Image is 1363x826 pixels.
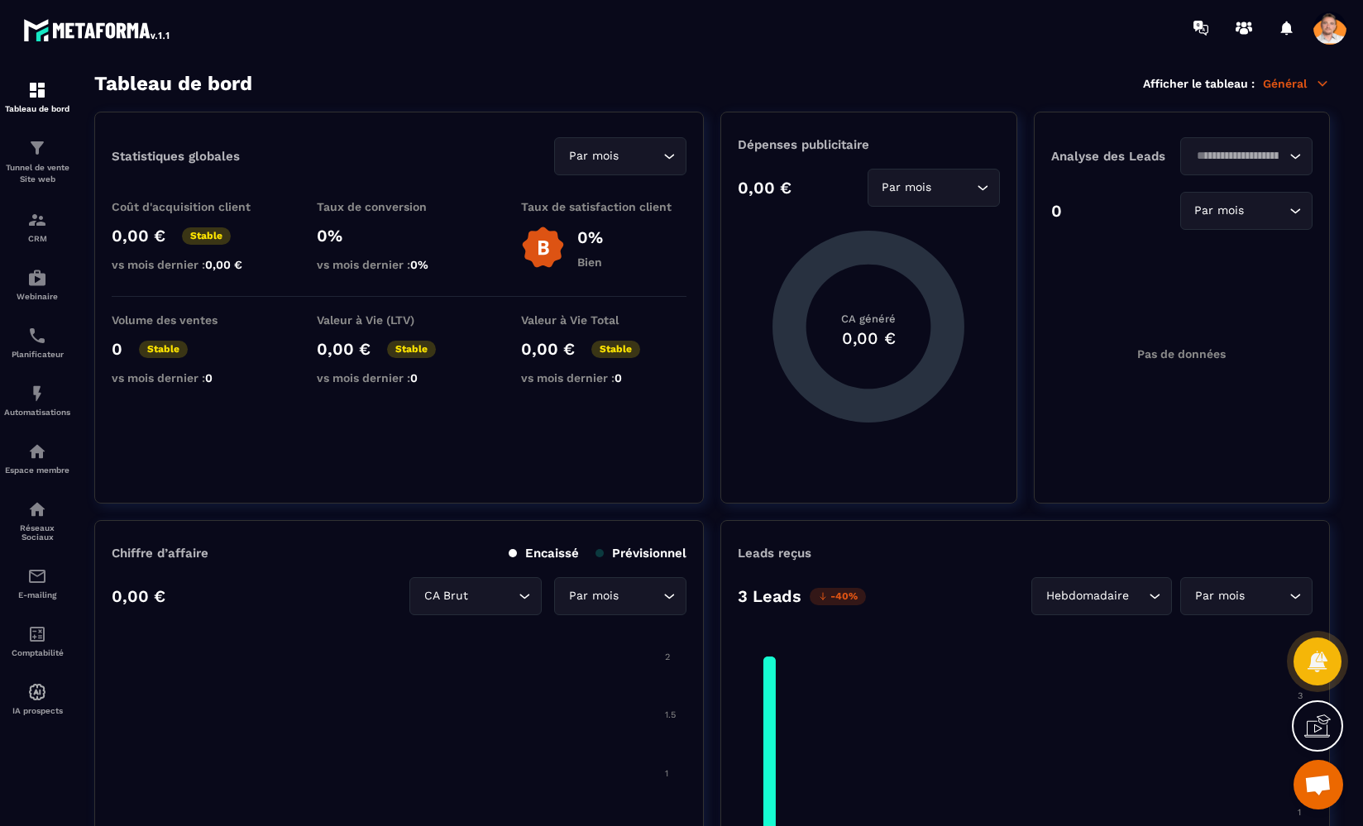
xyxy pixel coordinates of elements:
p: Stable [182,227,231,245]
a: emailemailE-mailing [4,554,70,612]
img: automations [27,682,47,702]
input: Search for option [1191,147,1285,165]
img: automations [27,384,47,403]
tspan: 1.5 [665,709,676,720]
span: Par mois [565,147,622,165]
a: automationsautomationsWebinaire [4,255,70,313]
p: Statistiques globales [112,149,240,164]
h3: Tableau de bord [94,72,252,95]
p: vs mois dernier : [521,371,686,384]
p: vs mois dernier : [112,258,277,271]
p: Stable [139,341,188,358]
a: formationformationCRM [4,198,70,255]
p: Espace membre [4,466,70,475]
a: automationsautomationsEspace membre [4,429,70,487]
p: 0,00 € [317,339,371,359]
span: Par mois [565,587,622,605]
p: Bien [577,255,603,269]
div: Search for option [868,169,1000,207]
p: IA prospects [4,706,70,715]
tspan: 1 [1298,807,1301,818]
span: Par mois [1191,202,1248,220]
p: Dépenses publicitaire [738,137,999,152]
div: Search for option [1180,192,1313,230]
p: 0,00 € [738,178,791,198]
tspan: 2 [1298,768,1303,779]
input: Search for option [935,179,973,197]
div: Ouvrir le chat [1294,760,1343,809]
a: schedulerschedulerPlanificateur [4,313,70,371]
p: Chiffre d’affaire [112,546,208,561]
a: automationsautomationsAutomatisations [4,371,70,429]
p: CRM [4,234,70,243]
p: Valeur à Vie (LTV) [317,313,482,327]
p: 0 [1051,201,1062,221]
p: Prévisionnel [595,546,686,561]
p: 0,00 € [521,339,575,359]
p: Réseaux Sociaux [4,523,70,542]
span: Hebdomadaire [1042,587,1132,605]
a: formationformationTableau de bord [4,68,70,126]
img: accountant [27,624,47,644]
p: Stable [591,341,640,358]
p: Stable [387,341,436,358]
p: Afficher le tableau : [1143,77,1255,90]
p: Volume des ventes [112,313,277,327]
img: email [27,566,47,586]
span: 0 [410,371,418,384]
p: Tunnel de vente Site web [4,162,70,185]
span: CA Brut [420,587,471,605]
p: 0% [577,227,603,247]
span: 0 [615,371,622,384]
div: Search for option [554,137,686,175]
p: Coût d'acquisition client [112,200,277,213]
input: Search for option [471,587,514,605]
p: 0% [317,226,482,246]
span: 0% [410,258,428,271]
div: Search for option [1031,577,1172,615]
p: 0 [112,339,122,359]
p: Webinaire [4,292,70,301]
p: Général [1263,76,1330,91]
p: -40% [810,588,866,605]
input: Search for option [622,147,659,165]
p: Pas de données [1137,347,1226,360]
img: logo [23,15,172,45]
input: Search for option [1248,202,1285,220]
img: b-badge-o.b3b20ee6.svg [521,226,565,270]
img: formation [27,138,47,158]
a: formationformationTunnel de vente Site web [4,126,70,198]
p: 3 Leads [738,586,801,606]
tspan: 2 [665,652,670,662]
img: formation [27,80,47,100]
span: Par mois [1191,587,1248,605]
input: Search for option [1132,587,1145,605]
p: vs mois dernier : [112,371,277,384]
p: 0,00 € [112,586,165,606]
p: vs mois dernier : [317,371,482,384]
p: Analyse des Leads [1051,149,1182,164]
p: Taux de conversion [317,200,482,213]
p: Automatisations [4,408,70,417]
a: social-networksocial-networkRéseaux Sociaux [4,487,70,554]
span: 0,00 € [205,258,242,271]
div: Search for option [554,577,686,615]
p: vs mois dernier : [317,258,482,271]
p: Taux de satisfaction client [521,200,686,213]
p: Encaissé [509,546,579,561]
p: Valeur à Vie Total [521,313,686,327]
img: automations [27,442,47,461]
p: 0,00 € [112,226,165,246]
img: automations [27,268,47,288]
a: accountantaccountantComptabilité [4,612,70,670]
img: formation [27,210,47,230]
span: 0 [205,371,213,384]
div: Search for option [1180,577,1313,615]
p: Leads reçus [738,546,811,561]
div: Search for option [1180,137,1313,175]
img: scheduler [27,326,47,346]
span: Par mois [878,179,935,197]
p: E-mailing [4,590,70,599]
tspan: 1 [665,768,668,779]
p: Planificateur [4,350,70,359]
